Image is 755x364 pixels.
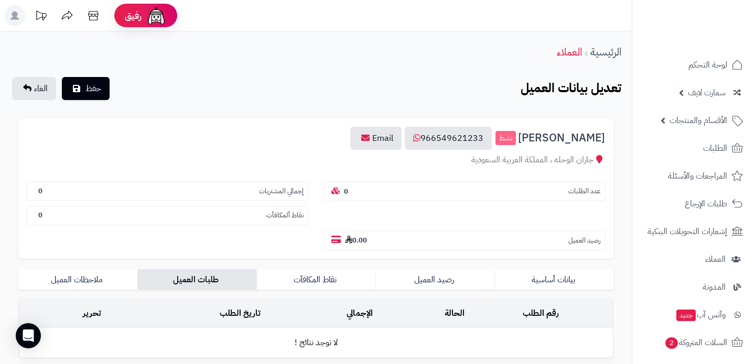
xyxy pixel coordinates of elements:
td: لا توجد نتائج ! [19,328,613,357]
img: logo-2.png [684,20,745,42]
a: طلبات العميل [137,269,256,290]
a: ملاحظات العميل [18,269,137,290]
span: 2 [665,337,678,349]
a: العملاء [557,44,582,60]
img: ai-face.png [146,5,167,26]
span: جديد [676,310,696,321]
span: الأقسام والمنتجات [670,113,727,128]
span: حفظ [85,82,101,95]
a: وآتس آبجديد [639,302,749,327]
a: الغاء [12,77,56,100]
small: نشط [495,131,516,146]
button: حفظ [62,77,110,100]
span: المدونة [703,280,726,294]
a: السلات المتروكة2 [639,330,749,355]
span: [PERSON_NAME] [518,132,605,144]
td: الإجمالي [265,299,377,328]
b: 0 [38,186,42,196]
a: بيانات أساسية [494,269,613,290]
a: المدونة [639,274,749,300]
span: طلبات الإرجاع [685,196,727,211]
b: 0 [344,186,348,196]
span: الغاء [34,82,48,95]
span: سمارت لايف [688,85,726,100]
small: إجمالي المشتريات [259,186,304,196]
td: تاريخ الطلب [105,299,265,328]
a: المراجعات والأسئلة [639,163,749,189]
td: رقم الطلب [469,299,613,328]
a: الرئيسية [590,44,621,60]
a: تحديثات المنصة [28,5,54,29]
a: لوحة التحكم [639,52,749,78]
small: رصيد العميل [568,236,600,246]
b: تعديل بيانات العميل [521,79,621,97]
a: إشعارات التحويلات البنكية [639,219,749,244]
a: طلبات الإرجاع [639,191,749,216]
small: نقاط ألمكافآت [266,211,304,220]
a: Email [350,127,402,150]
span: لوحة التحكم [688,58,727,72]
span: العملاء [705,252,726,267]
span: وآتس آب [675,307,726,322]
span: الطلبات [703,141,727,156]
a: العملاء [639,247,749,272]
b: 0 [38,210,42,220]
a: رصيد العميل [375,269,494,290]
span: رفيق [125,9,142,22]
td: تحرير [19,299,105,328]
a: 966549621233 [405,127,492,150]
span: السلات المتروكة [664,335,727,350]
a: الطلبات [639,136,749,161]
span: المراجعات والأسئلة [668,169,727,183]
a: نقاط المكافآت [256,269,375,290]
small: عدد الطلبات [568,186,600,196]
div: جازان الوحله ، المملكة العربية السعودية [27,154,605,166]
b: 0.00 [345,235,367,245]
div: Open Intercom Messenger [16,323,41,348]
td: الحالة [377,299,469,328]
span: إشعارات التحويلات البنكية [648,224,727,239]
